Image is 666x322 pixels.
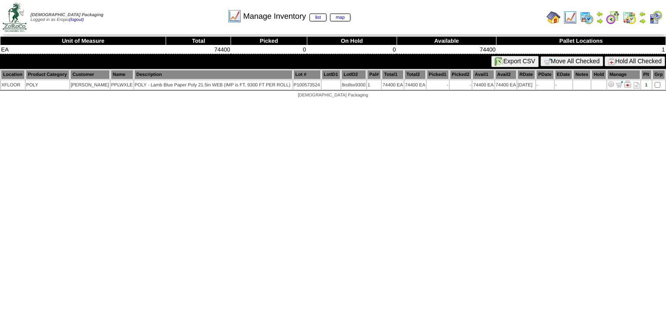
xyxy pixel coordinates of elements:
[472,70,494,79] th: Avail1
[70,80,109,89] td: [PERSON_NAME]
[367,80,381,89] td: 1
[536,70,554,79] th: PDate
[496,45,666,54] td: 1
[606,10,620,24] img: calendarblend.gif
[243,12,350,21] span: Manage Inventory
[555,80,573,89] td: -
[616,81,623,88] img: Move
[555,70,573,79] th: EDate
[134,80,292,89] td: POLY - Lamb Blue Paper Poly 21.5in WEB (IMP is FT, 9300 FT PER ROLL)
[404,80,426,89] td: 74400 EA
[495,70,516,79] th: Avail2
[1,70,25,79] th: Location
[0,37,166,45] th: Unit of Measure
[166,37,231,45] th: Total
[652,70,665,79] th: Grp
[649,10,663,24] img: calendarcustomer.gif
[293,70,321,79] th: Lot #
[111,80,133,89] td: PPLWXLE
[322,70,341,79] th: LotID1
[450,70,472,79] th: Picked2
[31,13,103,17] span: [DEMOGRAPHIC_DATA] Packaging
[639,17,646,24] img: arrowright.gif
[382,80,403,89] td: 74400 EA
[0,45,166,54] td: EA
[1,80,25,89] td: XFLOOR
[642,82,651,88] div: 1
[3,3,27,32] img: zoroco-logo-small.webp
[517,80,535,89] td: [DATE]
[622,10,636,24] img: calendarinout.gif
[231,45,307,54] td: 0
[563,10,577,24] img: line_graph.gif
[70,70,109,79] th: Customer
[596,10,603,17] img: arrowleft.gif
[472,80,494,89] td: 74400 EA
[540,56,603,66] button: Move All Checked
[427,80,449,89] td: -
[293,80,321,89] td: P100573524
[634,82,639,89] i: Note
[517,70,535,79] th: RDate
[134,70,292,79] th: Description
[111,70,133,79] th: Name
[166,45,231,54] td: 74400
[608,81,615,88] img: Adjust
[641,70,652,79] th: Plt
[31,13,103,22] span: Logged in as Erojas
[639,10,646,17] img: arrowleft.gif
[307,45,397,54] td: 0
[605,56,665,66] button: Hold All Checked
[367,70,381,79] th: Pal#
[382,70,403,79] th: Total1
[26,70,69,79] th: Product Category
[544,58,551,65] img: cart.gif
[404,70,426,79] th: Total2
[495,57,503,66] img: excel.gif
[341,80,366,89] td: 8rollsx9300
[607,70,640,79] th: Manage
[228,9,241,23] img: line_graph.gif
[427,70,449,79] th: Picked1
[624,81,631,88] img: Manage Hold
[231,37,307,45] th: Picked
[450,80,472,89] td: -
[298,93,368,98] span: [DEMOGRAPHIC_DATA] Packaging
[491,56,539,67] button: Export CSV
[69,17,84,22] a: (logout)
[608,58,615,65] img: hold.gif
[573,70,591,79] th: Notes
[496,37,666,45] th: Pallet Locations
[309,14,326,21] a: list
[596,17,603,24] img: arrowright.gif
[26,80,69,89] td: POLY
[397,37,496,45] th: Available
[397,45,496,54] td: 74400
[591,70,606,79] th: Hold
[495,80,516,89] td: 74400 EA
[580,10,594,24] img: calendarprod.gif
[330,14,350,21] a: map
[536,80,554,89] td: -
[341,70,366,79] th: LotID2
[547,10,561,24] img: home.gif
[307,37,397,45] th: On Hold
